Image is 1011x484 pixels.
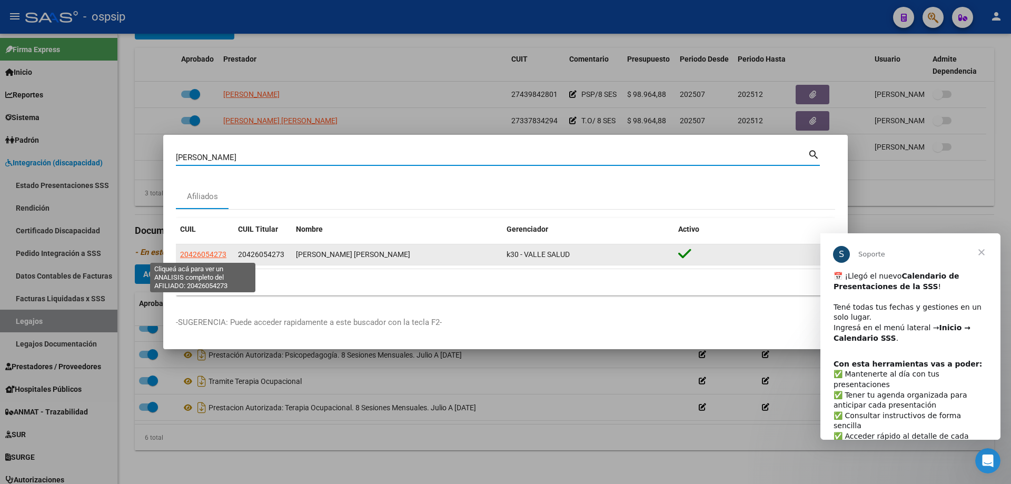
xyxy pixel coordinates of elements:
span: CUIL Titular [238,225,278,233]
span: 20426054273 [238,250,284,259]
span: CUIL [180,225,196,233]
span: k30 - VALLE SALUD [507,250,570,259]
datatable-header-cell: Nombre [292,218,502,241]
div: ​✅ Mantenerte al día con tus presentaciones ✅ Tener tu agenda organizada para anticipar cada pres... [13,126,167,250]
datatable-header-cell: CUIL Titular [234,218,292,241]
mat-icon: search [808,147,820,160]
datatable-header-cell: Activo [674,218,835,241]
iframe: Intercom live chat mensaje [820,233,1000,440]
div: 1 total [176,269,835,295]
div: [PERSON_NAME] [PERSON_NAME] [296,249,498,261]
span: Gerenciador [507,225,548,233]
datatable-header-cell: CUIL [176,218,234,241]
span: 20426054273 [180,250,226,259]
iframe: Intercom live chat [975,448,1000,473]
span: Nombre [296,225,323,233]
div: Afiliados [187,191,218,203]
datatable-header-cell: Gerenciador [502,218,674,241]
p: -SUGERENCIA: Puede acceder rapidamente a este buscador con la tecla F2- [176,317,835,329]
b: Con esta herramientas vas a poder: [13,126,162,135]
span: Activo [678,225,699,233]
